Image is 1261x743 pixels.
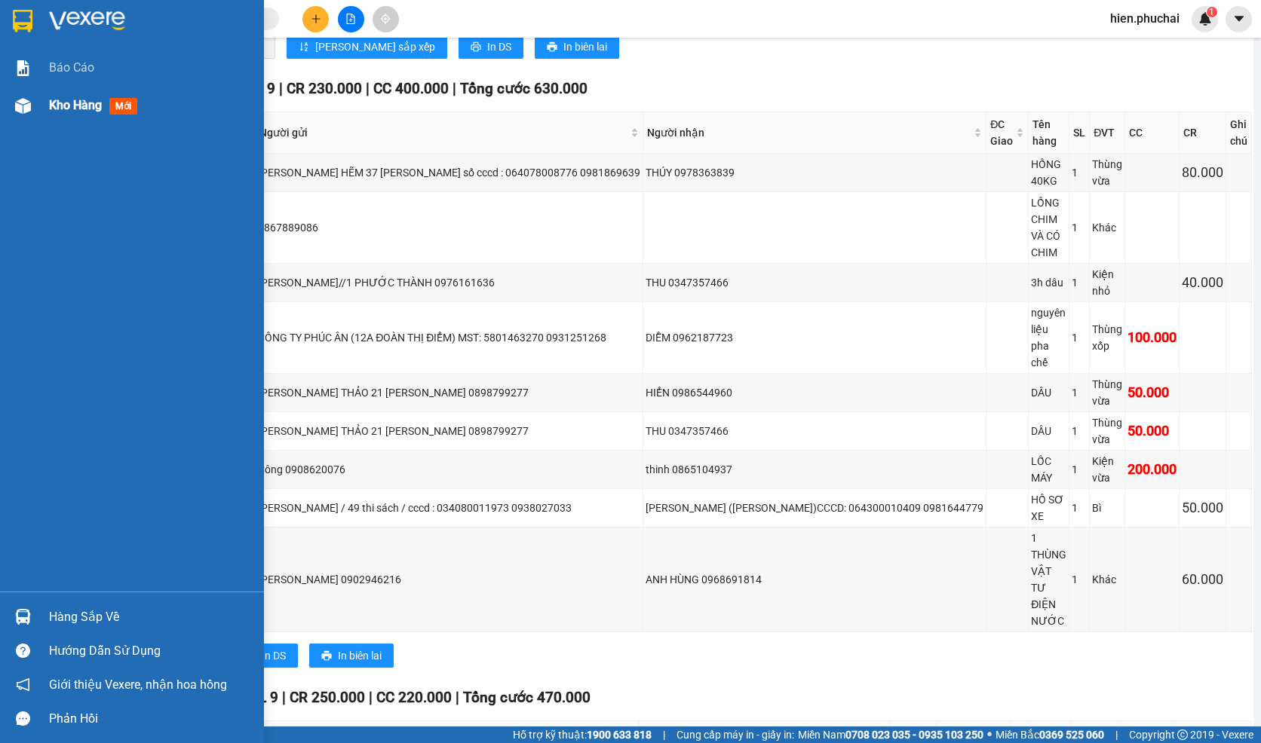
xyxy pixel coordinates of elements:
[49,675,227,694] span: Giới thiệu Vexere, nhận hoa hồng
[1226,112,1252,154] th: Ghi chú
[1098,9,1192,28] span: hien.phuchai
[1125,112,1180,154] th: CC
[987,732,992,738] span: ⚪️
[15,609,31,625] img: warehouse-icon
[1209,7,1214,17] span: 1
[1177,729,1188,740] span: copyright
[373,80,449,97] span: CC 400.000
[1072,274,1087,291] div: 1
[1072,219,1087,236] div: 1
[798,726,983,743] span: Miền Nam
[487,38,511,55] span: In DS
[513,726,652,743] span: Hỗ trợ kỹ thuật:
[1072,500,1087,516] div: 1
[646,423,983,439] div: THU 0347357466
[258,571,640,588] div: [PERSON_NAME] 0902946216
[250,689,278,706] span: SL 9
[49,606,253,628] div: Hàng sắp về
[109,98,137,115] span: mới
[287,35,447,59] button: sort-ascending[PERSON_NAME] sắp xếp
[1128,459,1177,480] div: 200.000
[1207,7,1217,17] sup: 1
[1092,321,1122,354] div: Thùng xốp
[16,677,30,692] span: notification
[535,35,619,59] button: printerIn biên lai
[990,116,1013,149] span: ĐC Giao
[646,384,983,401] div: HIỂN 0986544960
[1128,382,1177,403] div: 50.000
[345,14,356,24] span: file-add
[1031,384,1066,401] div: DÂU
[1031,156,1066,189] div: HỒNG 40KG
[258,384,640,401] div: [PERSON_NAME] THẢO 21 [PERSON_NAME] 0898799277
[1092,266,1122,299] div: Kiện nhỏ
[1182,162,1223,183] div: 80.000
[366,80,370,97] span: |
[1031,274,1066,291] div: 3h dâu
[677,726,794,743] span: Cung cấp máy in - giấy in:
[259,124,627,141] span: Người gửi
[1031,453,1066,486] div: LỐC MÁY
[646,164,983,181] div: THÚY 0978363839
[282,689,286,706] span: |
[311,14,321,24] span: plus
[996,726,1104,743] span: Miền Bắc
[338,647,382,664] span: In biên lai
[1232,12,1246,26] span: caret-down
[663,726,665,743] span: |
[279,80,283,97] span: |
[258,423,640,439] div: [PERSON_NAME] THẢO 21 [PERSON_NAME] 0898799277
[13,10,32,32] img: logo-vxr
[49,98,102,112] span: Kho hàng
[1029,112,1069,154] th: Tên hàng
[1198,12,1212,26] img: icon-new-feature
[1092,500,1122,516] div: Bì
[258,461,640,478] div: Công 0908620076
[309,644,394,668] button: printerIn biên lai
[321,650,332,662] span: printer
[258,274,640,291] div: [PERSON_NAME]//1 PHƯỚC THÀNH 0976161636
[1031,491,1066,524] div: HỒ SƠ XE
[380,14,391,24] span: aim
[1039,729,1104,741] strong: 0369 525 060
[16,644,30,658] span: question-circle
[369,689,373,706] span: |
[258,219,640,236] div: 0867889086
[1182,569,1223,590] div: 60.000
[1031,194,1066,261] div: LỒNG CHIM VÀ CÓ CHIM
[376,689,452,706] span: CC 220.000
[647,124,971,141] span: Người nhận
[49,58,94,77] span: Báo cáo
[1115,726,1118,743] span: |
[258,164,640,181] div: [PERSON_NAME] HẼM 37 [PERSON_NAME] số cccd : 064078008776 0981869639
[1072,571,1087,588] div: 1
[315,38,435,55] span: [PERSON_NAME] sắp xếp
[1092,219,1122,236] div: Khác
[1072,164,1087,181] div: 1
[460,80,588,97] span: Tổng cước 630.000
[338,6,364,32] button: file-add
[16,711,30,726] span: message
[1128,420,1177,442] div: 50.000
[1072,423,1087,439] div: 1
[646,500,983,516] div: [PERSON_NAME] ([PERSON_NAME])CCCD: 064300010409 0981644779
[49,640,253,662] div: Hướng dẫn sử dụng
[646,461,983,478] div: thinh 0865104937
[1031,304,1066,371] div: nguyên liệu pha chế
[456,689,459,706] span: |
[1182,497,1223,518] div: 50.000
[1128,327,1177,348] div: 100.000
[453,80,456,97] span: |
[1180,112,1226,154] th: CR
[1092,156,1122,189] div: Thùng vừa
[15,98,31,114] img: warehouse-icon
[290,689,365,706] span: CR 250.000
[258,500,640,516] div: [PERSON_NAME] / 49 thi sách / cccd : 034080011973 0938027033
[262,647,286,664] span: In DS
[15,60,31,76] img: solution-icon
[1072,384,1087,401] div: 1
[646,329,983,346] div: DIỄM 0962187723
[373,6,399,32] button: aim
[459,35,523,59] button: printerIn DS
[646,571,983,588] div: ANH HÙNG 0968691814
